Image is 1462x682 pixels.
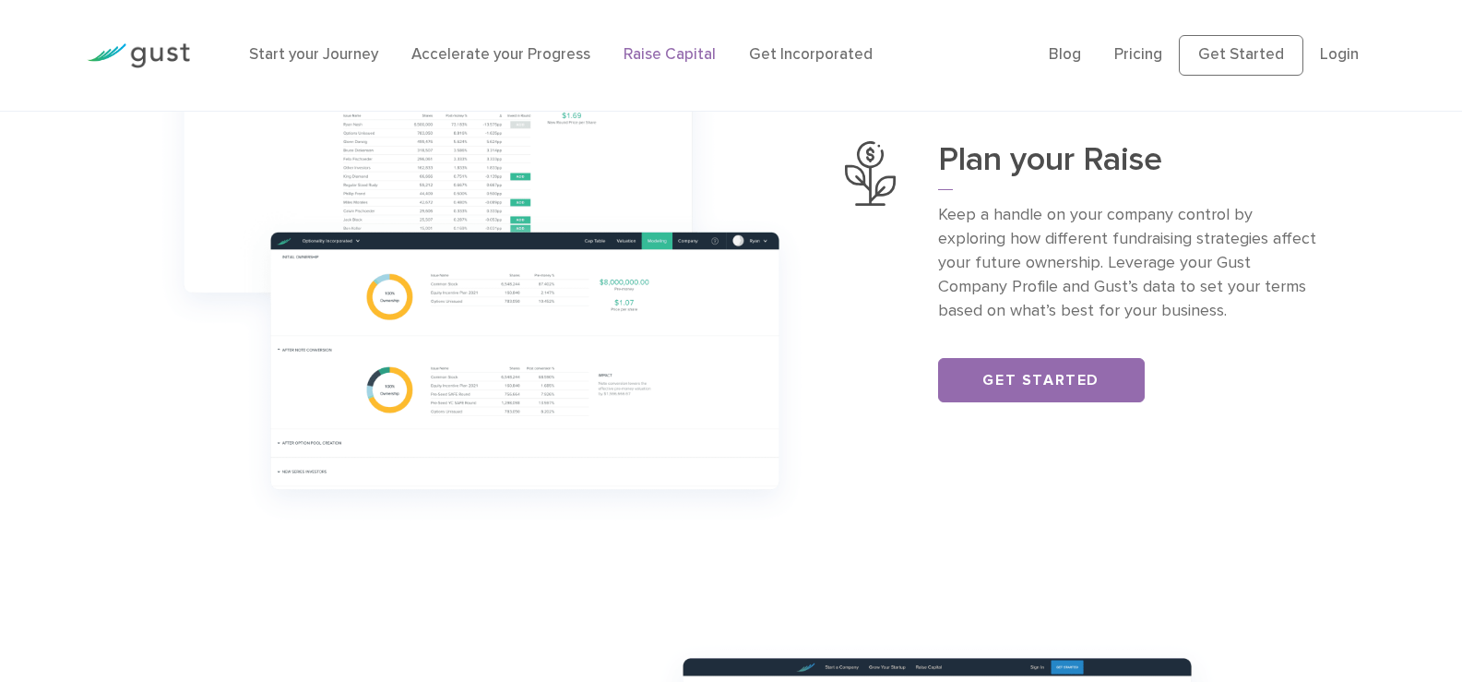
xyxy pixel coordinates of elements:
[1049,45,1081,64] a: Blog
[146,6,817,537] img: Group 1146
[938,203,1317,323] p: Keep a handle on your company control by exploring how different fundraising strategies affect yo...
[87,43,190,68] img: Gust Logo
[1114,45,1162,64] a: Pricing
[938,358,1145,402] a: Get Started
[938,141,1317,190] h3: Plan your Raise
[411,45,590,64] a: Accelerate your Progress
[1320,45,1359,64] a: Login
[845,141,896,206] img: Plan Your Raise
[624,45,716,64] a: Raise Capital
[249,45,378,64] a: Start your Journey
[1179,35,1303,76] a: Get Started
[749,45,873,64] a: Get Incorporated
